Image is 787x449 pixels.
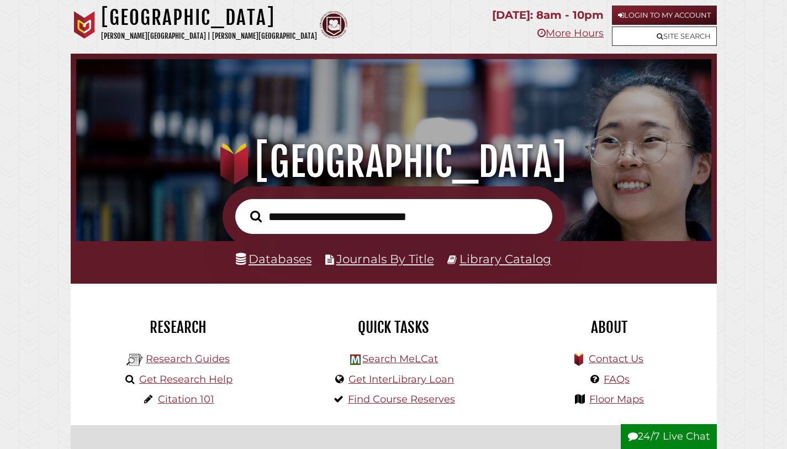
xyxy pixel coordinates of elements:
[537,27,604,39] a: More Hours
[71,11,98,39] img: Calvin University
[348,373,454,385] a: Get InterLibrary Loan
[589,393,644,405] a: Floor Maps
[88,138,699,186] h1: [GEOGRAPHIC_DATA]
[158,393,214,405] a: Citation 101
[126,352,143,368] img: Hekman Library Logo
[612,27,717,46] a: Site Search
[79,318,278,337] h2: Research
[101,6,317,30] h1: [GEOGRAPHIC_DATA]
[612,6,717,25] a: Login to My Account
[336,252,434,266] a: Journals By Title
[245,207,267,226] button: Search
[589,353,643,365] a: Contact Us
[510,318,709,337] h2: About
[146,353,230,365] a: Research Guides
[294,318,493,337] h2: Quick Tasks
[492,6,604,25] p: [DATE]: 8am - 10pm
[101,30,317,43] p: [PERSON_NAME][GEOGRAPHIC_DATA] | [PERSON_NAME][GEOGRAPHIC_DATA]
[362,353,438,365] a: Search MeLCat
[320,11,347,39] img: Calvin Theological Seminary
[459,252,551,266] a: Library Catalog
[604,373,630,385] a: FAQs
[236,252,311,266] a: Databases
[250,210,262,223] i: Search
[348,393,455,405] a: Find Course Reserves
[350,354,361,365] img: Hekman Library Logo
[139,373,233,385] a: Get Research Help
